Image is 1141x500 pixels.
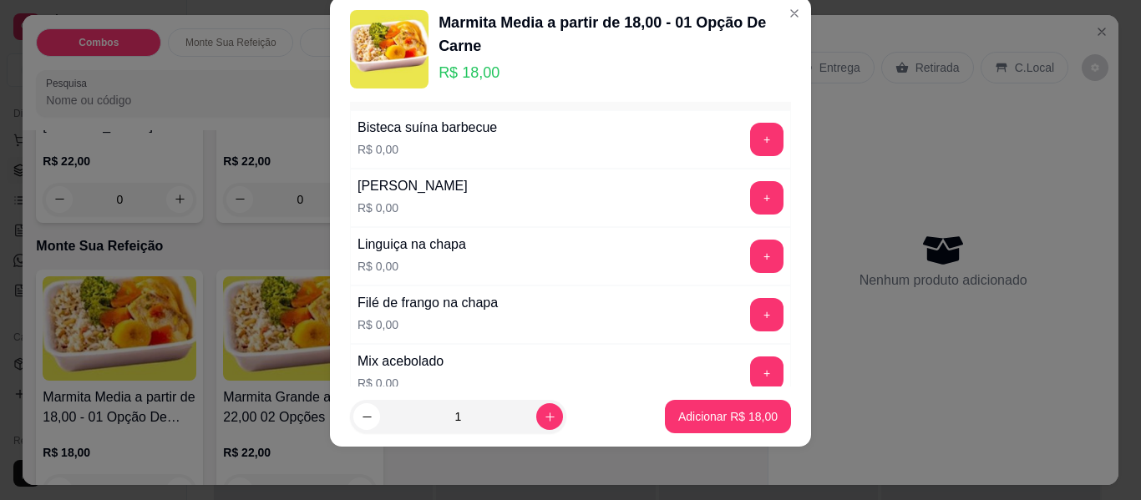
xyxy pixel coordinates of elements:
p: R$ 0,00 [358,316,498,333]
button: add [750,123,783,156]
button: add [750,356,783,390]
button: Adicionar R$ 18,00 [665,400,791,433]
div: Mix acebolado [358,351,444,371]
p: R$ 0,00 [358,141,497,158]
p: R$ 18,00 [439,61,791,84]
p: Adicionar R$ 18,00 [678,408,778,425]
div: Linguiça na chapa [358,235,466,255]
p: R$ 0,00 [358,375,444,391]
div: Filé de frango na chapa [358,293,498,313]
button: decrease-product-quantity [353,403,380,430]
button: add [750,181,783,215]
p: R$ 0,00 [358,258,466,275]
div: Marmita Media a partir de 18,00 - 01 Opção De Carne [439,11,791,58]
img: product-image [350,10,429,88]
button: add [750,298,783,331]
button: increase-product-quantity [536,403,563,430]
div: Bisteca suína barbecue [358,118,497,138]
p: R$ 0,00 [358,199,468,216]
div: [PERSON_NAME] [358,176,468,196]
button: add [750,240,783,273]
